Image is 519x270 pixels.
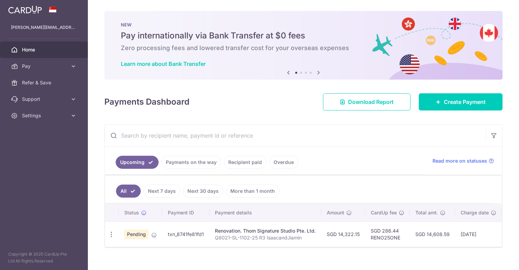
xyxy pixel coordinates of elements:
[162,222,209,247] td: txn_8741fe81fd1
[183,185,223,198] a: Next 30 days
[410,222,455,247] td: SGD 14,608.59
[224,156,266,169] a: Recipient paid
[323,93,411,110] a: Download Report
[161,156,221,169] a: Payments on the way
[22,46,67,53] span: Home
[124,209,139,216] span: Status
[11,24,77,31] p: [PERSON_NAME][EMAIL_ADDRESS][DOMAIN_NAME]
[419,93,503,110] a: Create Payment
[415,209,438,216] span: Total amt.
[321,222,365,247] td: SGD 14,322.15
[121,22,486,27] p: NEW
[116,185,141,198] a: All
[22,79,67,86] span: Refer & Save
[371,209,397,216] span: CardUp fee
[22,96,67,103] span: Support
[121,44,486,52] h6: Zero processing fees and lowered transfer cost for your overseas expenses
[432,157,494,164] a: Read more on statuses
[327,209,344,216] span: Amount
[455,222,502,247] td: [DATE]
[22,63,67,70] span: Pay
[215,234,316,241] p: Q8021-SL-1102-25 R3 IsaacandJiamin
[444,98,486,106] span: Create Payment
[209,204,321,222] th: Payment details
[121,30,486,41] h5: Pay internationally via Bank Transfer at $0 fees
[116,156,159,169] a: Upcoming
[8,5,42,14] img: CardUp
[124,230,149,239] span: Pending
[432,157,487,164] span: Read more on statuses
[121,60,206,67] a: Learn more about Bank Transfer
[365,222,410,247] td: SGD 286.44 RENO25ONE
[104,96,189,108] h4: Payments Dashboard
[105,125,486,146] input: Search by recipient name, payment id or reference
[104,11,503,80] img: Bank transfer banner
[215,227,316,234] div: Renovation. Thom Signature Studio Pte. Ltd.
[162,204,209,222] th: Payment ID
[461,209,489,216] span: Charge date
[269,156,298,169] a: Overdue
[143,185,180,198] a: Next 7 days
[226,185,279,198] a: More than 1 month
[348,98,394,106] span: Download Report
[22,112,67,119] span: Settings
